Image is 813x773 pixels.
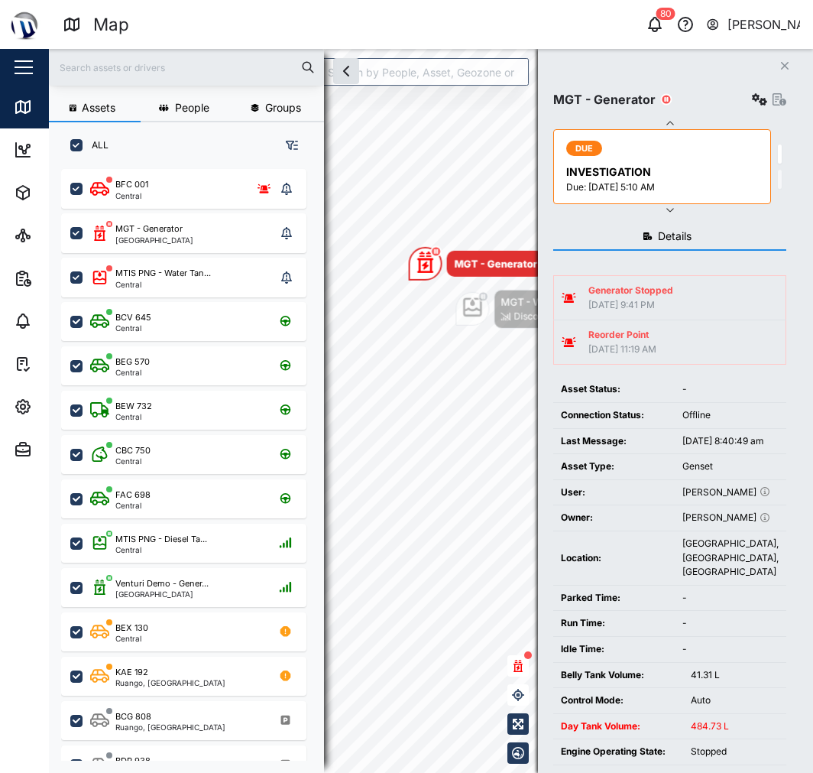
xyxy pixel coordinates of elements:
div: BEG 570 [115,356,150,369]
div: MGT - Water Tank [500,294,585,310]
div: BFC 001 [115,178,148,191]
div: Disconnected [514,310,574,324]
div: Due: [DATE] 5:10 AM [566,180,761,195]
input: Search assets or drivers [58,56,315,79]
div: BDP 938 [115,755,151,768]
label: ALL [83,139,109,151]
div: BEW 732 [115,400,152,413]
div: Map marker [455,290,591,329]
div: FAC 698 [115,489,151,502]
div: Ruango, [GEOGRAPHIC_DATA] [115,679,225,687]
div: BCG 808 [115,710,151,723]
div: Day Tank Volume: [561,719,675,734]
div: - [682,591,779,606]
div: Offline [682,408,779,423]
div: Location: [561,551,667,566]
div: Central [115,324,151,332]
div: Central [115,635,148,642]
div: Map [93,11,129,38]
div: [DATE] 9:41 PM [588,298,673,313]
div: Sites [40,227,76,244]
div: Settings [40,398,94,415]
div: Last Message: [561,434,667,449]
div: Assets [40,184,87,201]
div: Venturi Demo - Gener... [115,577,209,590]
div: [GEOGRAPHIC_DATA] [115,236,193,244]
div: BCV 645 [115,311,151,324]
div: 41.31 L [691,668,779,683]
div: [GEOGRAPHIC_DATA], [GEOGRAPHIC_DATA], [GEOGRAPHIC_DATA] [682,537,779,580]
div: Alarms [40,313,87,330]
div: Owner: [561,511,667,525]
div: MTIS PNG - Water Tan... [115,267,211,280]
div: Central [115,502,151,509]
div: Auto [691,693,779,708]
div: Ruango, [GEOGRAPHIC_DATA] [115,723,225,731]
div: [PERSON_NAME] [727,15,801,34]
div: Central [115,413,152,421]
span: Groups [265,102,301,113]
div: Tasks [40,356,82,372]
div: User: [561,486,667,500]
div: Central [115,192,148,200]
div: grid [61,164,323,761]
div: Engine Operating State: [561,745,675,759]
div: - [682,642,779,657]
div: 80 [656,8,675,20]
div: Run Time: [561,616,667,631]
div: MGT - Generator [455,256,537,271]
div: Belly Tank Volume: [561,668,675,683]
canvas: Map [49,49,813,773]
button: [PERSON_NAME] [705,14,801,35]
div: Generator Stopped [588,284,673,298]
div: MGT - Generator [553,90,656,109]
div: [PERSON_NAME] [682,486,779,500]
div: Admin [40,441,85,458]
div: CBC 750 [115,444,151,457]
div: Control Mode: [561,693,675,708]
div: Map [40,99,74,115]
div: Asset Status: [561,382,667,397]
div: [GEOGRAPHIC_DATA] [115,590,209,598]
img: Main Logo [8,8,41,41]
span: People [175,102,209,113]
div: Central [115,457,151,465]
div: [DATE] 11:19 AM [588,343,656,357]
div: Stopped [691,745,779,759]
div: MTIS PNG - Diesel Ta... [115,533,207,546]
span: Details [658,231,692,242]
div: BEX 130 [115,622,148,635]
div: Genset [682,460,779,474]
div: Reorder Point [588,328,656,343]
span: DUE [575,141,594,155]
div: Central [115,546,207,554]
div: KAE 192 [115,666,148,679]
div: INVESTIGATION [566,164,761,180]
div: [PERSON_NAME] [682,511,779,525]
div: Parked Time: [561,591,667,606]
div: 484.73 L [691,719,779,734]
div: - [682,616,779,631]
span: Assets [82,102,115,113]
div: Central [115,369,150,376]
input: Search by People, Asset, Geozone or Place [300,58,529,86]
div: MGT - Generator [115,222,183,235]
div: Asset Type: [561,460,667,474]
div: Central [115,281,211,288]
div: Idle Time: [561,642,667,657]
div: [DATE] 8:40:49 am [682,434,779,449]
div: Reports [40,270,92,287]
div: - [682,382,779,397]
div: Connection Status: [561,408,667,423]
div: Dashboard [40,141,109,158]
div: Map marker [409,247,545,281]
